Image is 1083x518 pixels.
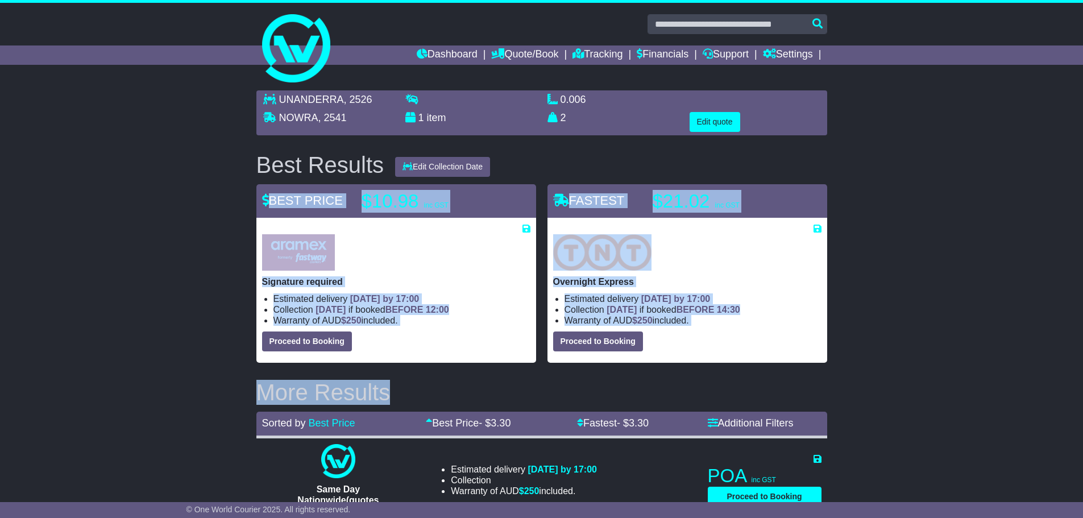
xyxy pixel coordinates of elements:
[653,190,795,213] p: $21.02
[344,94,372,105] span: , 2526
[752,476,776,484] span: inc GST
[316,305,449,314] span: if booked
[297,484,379,516] span: Same Day Nationwide(quotes take 0.5-1 hour)
[451,486,597,496] li: Warranty of AUD included.
[262,331,352,351] button: Proceed to Booking
[553,193,625,208] span: FASTEST
[519,486,540,496] span: $
[273,293,530,304] li: Estimated delivery
[385,305,424,314] span: BEFORE
[553,331,643,351] button: Proceed to Booking
[617,417,649,429] span: - $
[427,112,446,123] span: item
[528,465,597,474] span: [DATE] by 17:00
[262,234,335,271] img: Aramex: Signature required
[565,293,821,304] li: Estimated delivery
[703,45,749,65] a: Support
[553,234,652,271] img: TNT Domestic: Overnight Express
[350,294,420,304] span: [DATE] by 17:00
[763,45,813,65] a: Settings
[273,315,530,326] li: Warranty of AUD included.
[256,380,827,405] h2: More Results
[637,316,653,325] span: 250
[561,94,586,105] span: 0.006
[309,417,355,429] a: Best Price
[553,276,821,287] p: Overnight Express
[561,112,566,123] span: 2
[262,417,306,429] span: Sorted by
[491,417,511,429] span: 3.30
[607,305,740,314] span: if booked
[341,316,362,325] span: $
[708,487,821,507] button: Proceed to Booking
[715,201,740,209] span: inc GST
[279,112,318,123] span: NOWRA
[318,112,347,123] span: , 2541
[565,304,821,315] li: Collection
[186,505,351,514] span: © One World Courier 2025. All rights reserved.
[690,112,740,132] button: Edit quote
[262,193,343,208] span: BEST PRICE
[708,465,821,487] p: POA
[426,305,449,314] span: 12:00
[607,305,637,314] span: [DATE]
[629,417,649,429] span: 3.30
[424,201,449,209] span: inc GST
[632,316,653,325] span: $
[708,417,794,429] a: Additional Filters
[321,444,355,478] img: One World Courier: Same Day Nationwide(quotes take 0.5-1 hour)
[451,475,597,486] li: Collection
[251,152,390,177] div: Best Results
[717,305,740,314] span: 14:30
[491,45,558,65] a: Quote/Book
[426,417,511,429] a: Best Price- $3.30
[273,304,530,315] li: Collection
[279,94,344,105] span: UNANDERRA
[524,486,540,496] span: 250
[262,276,530,287] p: Signature required
[641,294,711,304] span: [DATE] by 17:00
[362,190,504,213] p: $10.98
[577,417,649,429] a: Fastest- $3.30
[346,316,362,325] span: 250
[637,45,688,65] a: Financials
[418,112,424,123] span: 1
[479,417,511,429] span: - $
[677,305,715,314] span: BEFORE
[395,157,490,177] button: Edit Collection Date
[316,305,346,314] span: [DATE]
[572,45,623,65] a: Tracking
[451,464,597,475] li: Estimated delivery
[417,45,478,65] a: Dashboard
[565,315,821,326] li: Warranty of AUD included.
